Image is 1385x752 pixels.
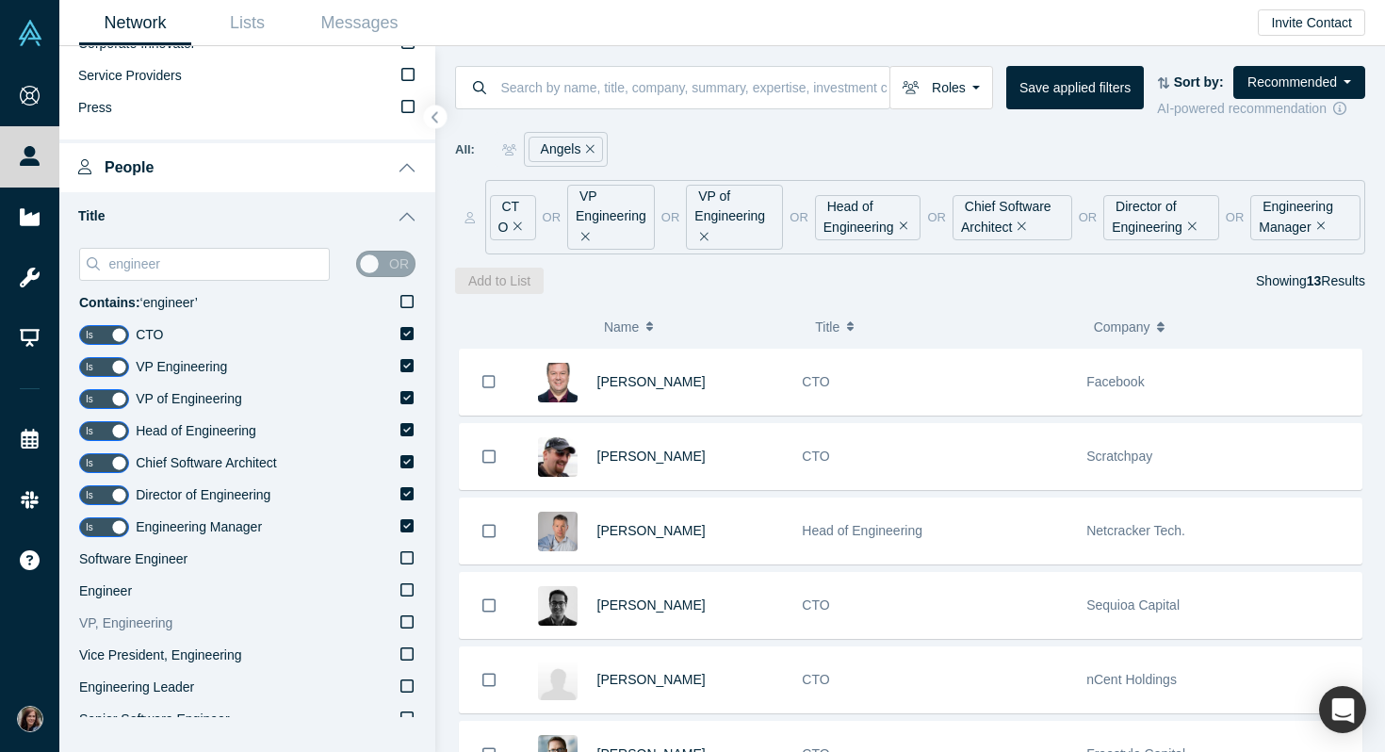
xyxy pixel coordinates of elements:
[136,359,227,374] span: VP Engineering
[1006,66,1144,109] button: Save applied filters
[1086,597,1180,613] span: Sequioa Capital
[597,597,706,613] a: [PERSON_NAME]
[460,573,518,638] button: Bookmark
[136,327,163,342] span: CTO
[79,679,194,695] span: Engineering Leader
[303,1,415,45] a: Messages
[106,252,329,276] input: Search Title
[580,139,595,160] button: Remove Filter
[79,615,172,630] span: VP, Engineering
[538,363,578,402] img: Mark Torrance's Profile Image
[136,519,262,534] span: Engineering Manager
[455,268,544,294] button: Add to List
[105,158,154,176] span: People
[1157,99,1365,119] div: AI-powered recommendation
[1094,307,1150,347] span: Company
[543,208,562,227] span: or
[79,583,132,598] span: Engineer
[1256,268,1365,294] div: Showing
[815,307,1073,347] button: Title
[136,455,276,470] span: Chief Software Architect
[490,195,536,240] div: CTO
[694,226,709,248] button: Remove Filter
[136,423,256,438] span: Head of Engineering
[460,499,518,564] button: Bookmark
[17,706,43,732] img: Ala Stolpnik's Account
[597,449,706,464] a: [PERSON_NAME]
[1233,66,1365,99] button: Recommended
[1226,208,1245,227] span: or
[1012,217,1026,238] button: Remove Filter
[17,20,43,46] img: Alchemist Vault Logo
[1086,374,1144,389] span: Facebook
[790,208,808,227] span: or
[1250,195,1361,240] div: Engineering Manager
[802,597,829,613] span: CTO
[136,391,242,406] span: VP of Engineering
[1312,217,1326,238] button: Remove Filter
[538,437,578,477] img: Steven Tamm's Profile Image
[1079,208,1098,227] span: or
[59,192,435,241] button: Title
[538,512,578,551] img: Maxim Yasochka's Profile Image
[79,711,230,727] span: Senior Software Engineer
[1094,307,1352,347] button: Company
[604,307,639,347] span: Name
[686,185,783,250] div: VP of Engineering
[815,307,839,347] span: Title
[78,68,182,83] span: Service Providers
[455,140,475,159] span: All:
[78,208,106,224] span: Title
[79,295,198,310] span: ‘ engineer ’
[953,195,1072,240] div: Chief Software Architect
[1307,273,1365,288] span: Results
[661,208,680,227] span: or
[1174,74,1224,90] strong: Sort by:
[567,185,655,250] div: VP Engineering
[802,374,829,389] span: CTO
[1086,449,1152,464] span: Scratchpay
[927,208,946,227] span: or
[79,295,140,310] b: Contains:
[894,217,908,238] button: Remove Filter
[78,100,112,115] span: Press
[889,66,993,109] button: Roles
[1086,523,1185,538] span: Netcracker Tech.
[815,195,921,240] div: Head of Engineering
[136,487,270,502] span: Director of Engineering
[1182,217,1197,238] button: Remove Filter
[538,586,578,626] img: Karanveer Mohan's Profile Image
[1307,273,1322,288] strong: 13
[1258,9,1365,36] button: Invite Contact
[597,374,706,389] a: [PERSON_NAME]
[79,647,242,662] span: Vice President, Engineering
[460,424,518,489] button: Bookmark
[499,65,889,109] input: Search by name, title, company, summary, expertise, investment criteria or topics of focus
[508,217,522,238] button: Remove Filter
[79,1,191,45] a: Network
[802,523,922,538] span: Head of Engineering
[802,449,829,464] span: CTO
[597,672,706,687] a: [PERSON_NAME]
[529,137,603,162] div: Angels
[59,139,435,192] button: People
[1086,672,1177,687] span: nCent Holdings
[78,36,196,51] span: Corporate Innovator
[191,1,303,45] a: Lists
[604,307,795,347] button: Name
[460,647,518,712] button: Bookmark
[460,349,518,415] button: Bookmark
[576,226,590,248] button: Remove Filter
[1103,195,1219,240] div: Director of Engineering
[597,523,706,538] a: [PERSON_NAME]
[802,672,829,687] span: CTO
[538,661,578,700] img: Jim Hunter's Profile Image
[79,551,187,566] span: Software Engineer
